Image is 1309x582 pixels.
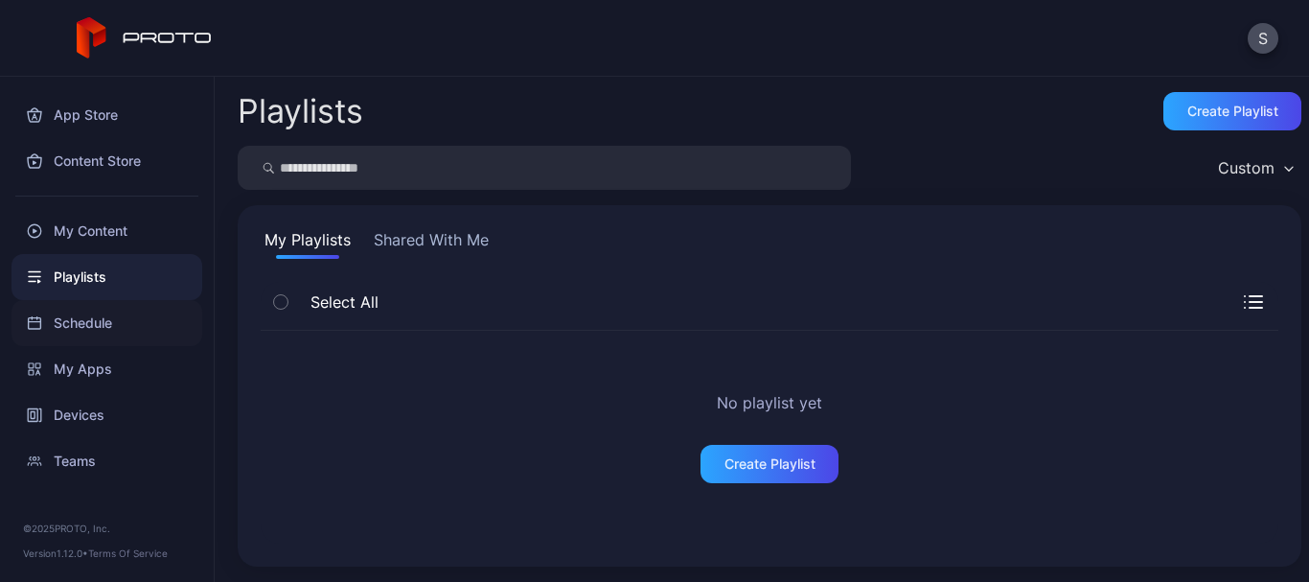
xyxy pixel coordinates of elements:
a: App Store [11,92,202,138]
button: Shared With Me [370,228,493,259]
div: Create Playlist [1187,104,1278,119]
span: Select All [301,291,379,314]
a: Teams [11,438,202,484]
a: My Content [11,208,202,254]
h2: No playlist yet [717,391,822,414]
a: My Apps [11,346,202,392]
a: Terms Of Service [88,547,168,559]
button: Custom [1208,146,1301,190]
div: © 2025 PROTO, Inc. [23,521,191,536]
button: Create Playlist [1163,92,1301,130]
span: Version 1.12.0 • [23,547,88,559]
button: My Playlists [261,228,355,259]
div: Create Playlist [724,456,815,472]
button: S [1248,23,1278,54]
h2: Playlists [238,94,363,128]
a: Content Store [11,138,202,184]
a: Playlists [11,254,202,300]
a: Devices [11,392,202,438]
a: Schedule [11,300,202,346]
button: Create Playlist [700,445,838,483]
div: Custom [1218,158,1275,177]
